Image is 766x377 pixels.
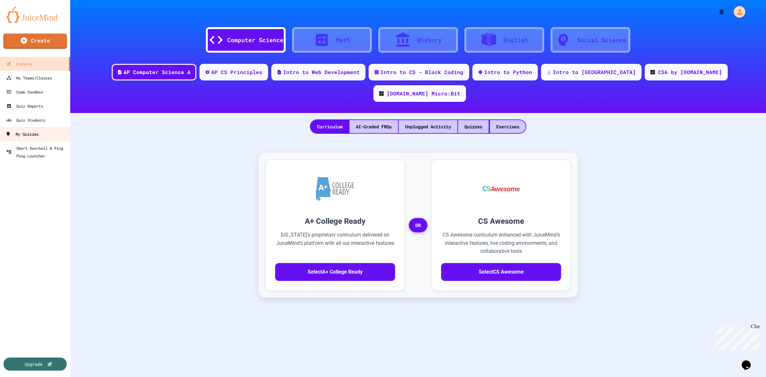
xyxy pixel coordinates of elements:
div: History [417,36,442,44]
div: Exercises [490,120,526,133]
img: CODE_logo_RGB.png [379,91,384,96]
div: Quiz Reports [6,102,43,110]
h3: A+ College Ready [275,215,395,227]
p: CS Awesome curriculum enhanced with JuiceMind's interactive features, live coding environments, a... [441,231,561,255]
div: My Quizzes [5,130,39,138]
div: Intro to Web Development [283,68,360,76]
div: AP Computer Science A [124,68,191,76]
div: Intro to Python [484,68,532,76]
button: SelectCS Awesome [441,263,561,281]
div: Smart Doorbell & Ping Pong Launcher [6,144,68,160]
img: CODE_logo_RGB.png [650,70,655,74]
div: Unplugged Activity [399,120,457,133]
div: AP CS Principles [211,68,262,76]
div: AI-Graded FRQs [349,120,398,133]
div: CSA by [DOMAIN_NAME] [658,68,722,76]
div: Curriculum [311,120,349,133]
div: My Teams/Classes [6,74,52,82]
div: My Account [727,4,747,19]
img: CS Awesome [476,170,526,208]
div: Code Sandbox [6,88,43,96]
img: logo-orange.svg [6,6,64,23]
div: Intro to CS - Block Coding [380,68,463,76]
p: [US_STATE]'s proprietary curriculum delivered on JuiceMind's platform with all our interactive fe... [275,231,395,255]
div: [DOMAIN_NAME] Micro:Bit [387,90,460,97]
iframe: chat widget [713,324,760,351]
div: Math [336,36,350,44]
div: Upgrade [25,361,42,367]
div: Quizzes [458,120,489,133]
h3: CS Awesome [441,215,561,227]
div: Chat with us now!Close [3,3,44,41]
div: Social Science [577,36,626,44]
iframe: chat widget [739,351,760,371]
div: My Notifications [706,6,727,17]
div: Quiz Students [6,116,45,124]
div: Intro to [GEOGRAPHIC_DATA] [553,68,636,76]
button: SelectA+ College Ready [275,263,395,281]
div: English [503,36,528,44]
img: A+ College Ready [316,177,354,201]
div: Computer Science [227,36,283,44]
a: Create [3,34,67,49]
span: OR [409,218,427,233]
div: Explore [6,60,32,68]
